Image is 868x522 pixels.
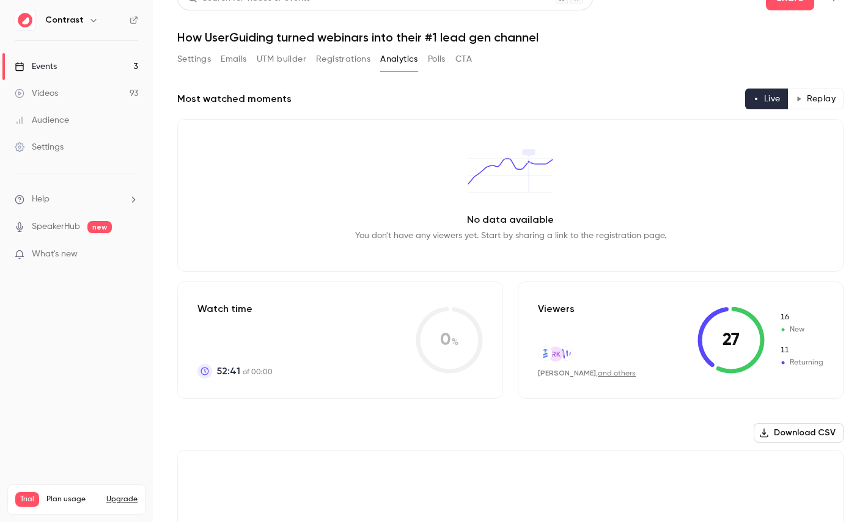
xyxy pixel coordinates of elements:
[15,492,39,507] span: Trial
[380,49,418,69] button: Analytics
[15,141,64,153] div: Settings
[598,370,636,377] a: and others
[257,49,306,69] button: UTM builder
[32,193,50,206] span: Help
[46,495,99,504] span: Plan usage
[15,60,57,73] div: Events
[428,49,446,69] button: Polls
[467,212,554,227] p: No data available
[177,49,211,69] button: Settings
[538,368,636,379] div: ,
[745,89,789,109] button: Live
[15,114,69,126] div: Audience
[15,10,35,30] img: Contrast
[32,248,78,261] span: What's new
[15,193,138,206] li: help-dropdown-opener
[779,357,823,368] span: Returning
[551,349,561,360] span: Rk
[779,324,823,335] span: New
[538,369,596,377] span: [PERSON_NAME]
[779,345,823,356] span: Returning
[32,220,80,233] a: SpeakerHub
[217,364,273,379] p: of 00:00
[779,312,823,323] span: New
[221,49,246,69] button: Emails
[87,221,112,233] span: new
[539,347,552,360] img: userguiding.com
[559,347,573,360] img: thirdwunder.com
[754,423,844,443] button: Download CSV
[455,49,472,69] button: CTA
[788,89,844,109] button: Replay
[217,364,240,379] span: 52:41
[355,230,666,242] p: You don't have any viewers yet. Start by sharing a link to the registration page.
[197,302,273,316] p: Watch time
[177,92,292,106] h2: Most watched moments
[538,302,575,316] p: Viewers
[45,14,84,26] h6: Contrast
[316,49,370,69] button: Registrations
[177,30,844,45] h1: How UserGuiding turned webinars into their #1 lead gen channel
[15,87,58,100] div: Videos
[106,495,138,504] button: Upgrade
